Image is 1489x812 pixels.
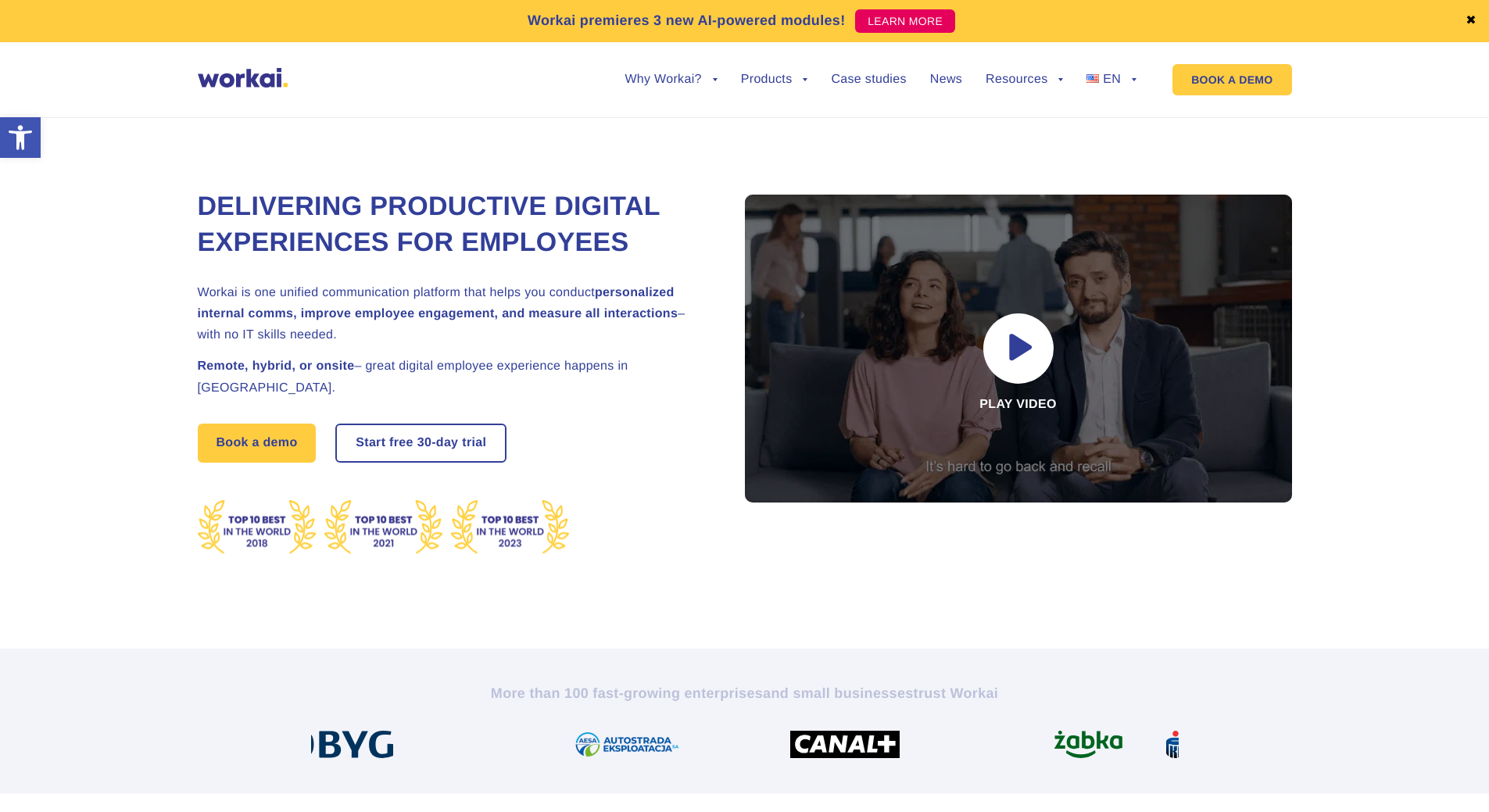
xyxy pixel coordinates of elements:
[741,73,808,86] a: Products
[1466,15,1476,27] a: ✖
[198,356,706,398] h2: – great digital employee experience happens in [GEOGRAPHIC_DATA].
[855,9,955,33] a: LEARN MORE
[198,282,706,346] h2: Workai is one unified communication platform that helps you conduct – with no IT skills needed.
[198,424,317,463] a: Book a demo
[625,73,717,86] a: Why Workai?
[198,189,706,261] h1: Delivering Productive Digital Experiences for Employees
[930,73,962,86] a: News
[1172,64,1291,95] a: BOOK A DEMO
[763,685,913,701] i: and small businesses
[417,437,459,449] i: 30-day
[745,195,1292,503] div: Play video
[1103,73,1121,86] span: EN
[337,425,505,461] a: Start free30-daytrial
[528,10,846,31] p: Workai premieres 3 new AI-powered modules!
[311,684,1179,703] h2: More than 100 fast-growing enterprises trust Workai
[198,359,355,373] strong: Remote, hybrid, or onsite
[986,73,1063,86] a: Resources
[831,73,906,86] a: Case studies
